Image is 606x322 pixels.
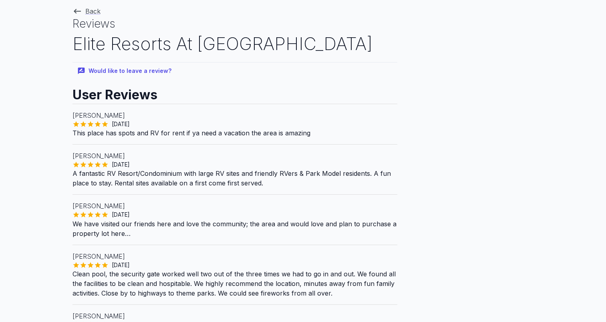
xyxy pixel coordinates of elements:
p: This place has spots and RV for rent if ya need a vacation the area is amazing [72,128,397,138]
span: [DATE] [109,161,133,169]
a: Back [72,7,101,15]
p: [PERSON_NAME] [72,111,397,120]
p: A fantastic RV Resort/Condominium with large RV sites and friendly RVers & Park Model residents. ... [72,169,397,188]
p: We have visited our friends here and love the community; the area and would love and plan to purc... [72,219,397,238]
p: Clean pool, the security gate worked well two out of the three times we had to go in and out. We ... [72,269,397,298]
button: Would like to leave a review? [72,62,178,80]
p: [PERSON_NAME] [72,311,397,321]
p: [PERSON_NAME] [72,252,397,261]
span: [DATE] [109,120,133,128]
span: [DATE] [109,261,133,269]
h2: Elite Resorts At [GEOGRAPHIC_DATA] [72,32,397,56]
h1: Reviews [72,16,397,32]
p: [PERSON_NAME] [72,151,397,161]
span: [DATE] [109,211,133,219]
p: [PERSON_NAME] [72,201,397,211]
h2: User Reviews [72,80,397,104]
